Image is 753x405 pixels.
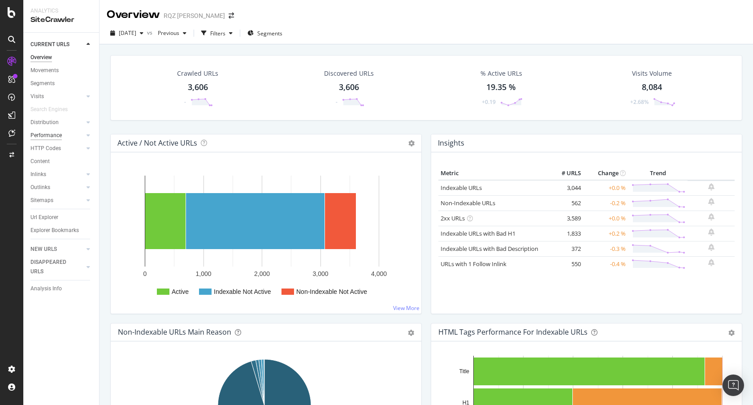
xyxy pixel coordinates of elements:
[708,259,714,266] div: bell-plus
[547,195,583,211] td: 562
[547,241,583,256] td: 372
[583,195,628,211] td: -0.2 %
[30,66,93,75] a: Movements
[30,196,53,205] div: Sitemaps
[118,167,411,306] svg: A chart.
[30,183,50,192] div: Outlinks
[210,30,225,37] div: Filters
[119,29,136,37] span: 2025 Sep. 29th
[30,118,59,127] div: Distribution
[339,82,359,93] div: 3,606
[254,270,270,277] text: 2,000
[30,92,44,101] div: Visits
[630,98,649,106] div: +2.68%
[30,226,93,235] a: Explorer Bookmarks
[30,105,68,114] div: Search Engines
[708,198,714,205] div: bell-plus
[336,98,338,106] div: -
[188,82,208,93] div: 3,606
[30,258,84,276] a: DISAPPEARED URLS
[30,131,84,140] a: Performance
[30,157,50,166] div: Content
[30,144,84,153] a: HTTP Codes
[30,144,61,153] div: HTTP Codes
[118,327,231,336] div: Non-Indexable URLs Main Reason
[30,245,57,254] div: NEW URLS
[441,214,465,222] a: 2xx URLs
[583,241,628,256] td: -0.3 %
[438,137,464,149] h4: Insights
[30,258,76,276] div: DISAPPEARED URLS
[30,79,93,88] a: Segments
[583,256,628,271] td: -0.4 %
[708,228,714,236] div: bell-plus
[480,69,522,78] div: % Active URLs
[30,40,84,49] a: CURRENT URLS
[30,245,84,254] a: NEW URLS
[30,213,58,222] div: Url Explorer
[642,82,662,93] div: 8,084
[547,211,583,226] td: 3,589
[728,330,735,336] div: gear
[30,131,62,140] div: Performance
[312,270,328,277] text: 3,000
[371,270,387,277] text: 4,000
[30,7,92,15] div: Analytics
[441,245,538,253] a: Indexable URLs with Bad Description
[30,40,69,49] div: CURRENT URLS
[229,13,234,19] div: arrow-right-arrow-left
[30,226,79,235] div: Explorer Bookmarks
[708,183,714,190] div: bell-plus
[708,244,714,251] div: bell-plus
[257,30,282,37] span: Segments
[154,26,190,40] button: Previous
[107,26,147,40] button: [DATE]
[393,304,420,312] a: View More
[147,29,154,36] span: vs
[30,196,84,205] a: Sitemaps
[143,270,147,277] text: 0
[441,229,515,237] a: Indexable URLs with Bad H1
[547,180,583,196] td: 3,044
[164,11,225,20] div: RQZ [PERSON_NAME]
[723,375,744,396] div: Open Intercom Messenger
[408,140,415,146] i: Options
[30,284,62,293] div: Analysis Info
[30,66,59,75] div: Movements
[441,184,482,192] a: Indexable URLs
[486,82,516,93] div: 19.35 %
[117,137,197,149] h4: Active / Not Active URLs
[441,199,495,207] a: Non-Indexable URLs
[244,26,286,40] button: Segments
[583,211,628,226] td: +0.0 %
[30,284,93,293] a: Analysis Info
[30,183,84,192] a: Outlinks
[324,69,374,78] div: Discovered URLs
[198,26,236,40] button: Filters
[296,288,367,295] text: Non-Indexable Not Active
[408,330,414,336] div: gear
[214,288,271,295] text: Indexable Not Active
[547,226,583,241] td: 1,833
[438,167,547,180] th: Metric
[30,118,84,127] a: Distribution
[547,256,583,271] td: 550
[184,98,186,106] div: -
[30,53,52,62] div: Overview
[30,15,92,25] div: SiteCrawler
[632,69,672,78] div: Visits Volume
[154,29,179,37] span: Previous
[30,92,84,101] a: Visits
[30,213,93,222] a: Url Explorer
[583,180,628,196] td: +0.0 %
[438,327,588,336] div: HTML Tags Performance for Indexable URLs
[441,260,506,268] a: URLs with 1 Follow Inlink
[30,53,93,62] a: Overview
[708,213,714,220] div: bell-plus
[30,170,46,179] div: Inlinks
[30,79,55,88] div: Segments
[628,167,688,180] th: Trend
[195,270,211,277] text: 1,000
[547,167,583,180] th: # URLS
